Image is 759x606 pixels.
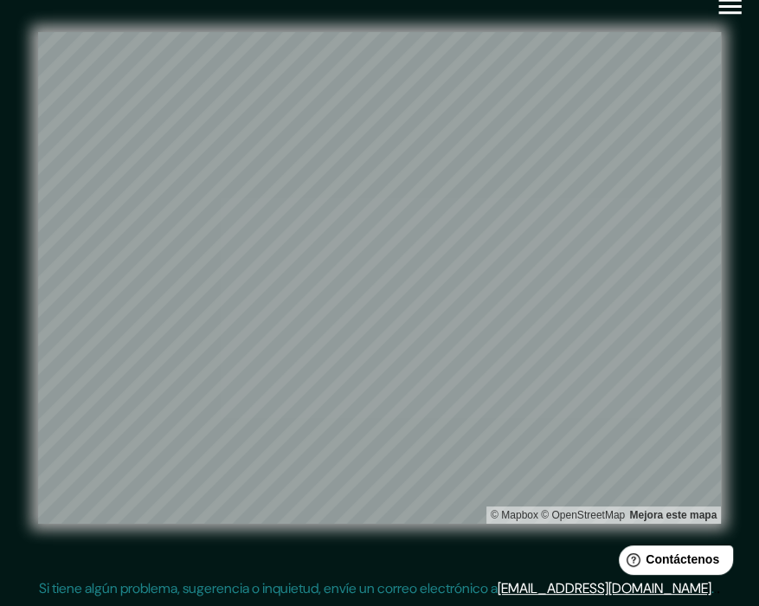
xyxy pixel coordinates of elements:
[541,509,625,521] font: © OpenStreetMap
[717,578,720,597] font: .
[491,509,538,521] a: Mapbox
[711,579,714,597] font: .
[498,579,711,597] a: [EMAIL_ADDRESS][DOMAIN_NAME]
[629,509,717,521] a: Map feedback
[605,538,740,587] iframe: Lanzador de widgets de ayuda
[714,578,717,597] font: .
[629,509,717,521] font: Mejora este mapa
[38,32,733,524] canvas: Mapa
[39,579,498,597] font: Si tiene algún problema, sugerencia o inquietud, envíe un correo electrónico a
[491,509,538,521] font: © Mapbox
[541,509,625,521] a: Mapa de calles abierto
